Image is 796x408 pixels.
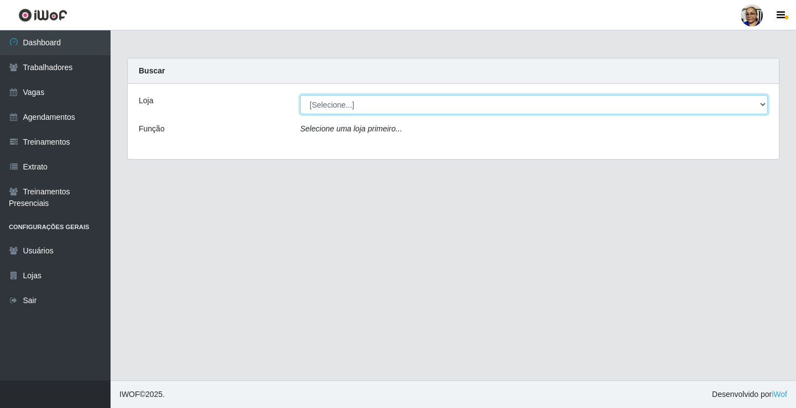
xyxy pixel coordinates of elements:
[139,66,165,75] strong: Buscar
[139,95,153,107] label: Loja
[712,389,787,400] span: Desenvolvido por
[119,389,165,400] span: © 2025 .
[300,124,402,133] i: Selecione uma loja primeiro...
[139,123,165,135] label: Função
[18,8,67,22] img: CoreUI Logo
[772,390,787,399] a: iWof
[119,390,140,399] span: IWOF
